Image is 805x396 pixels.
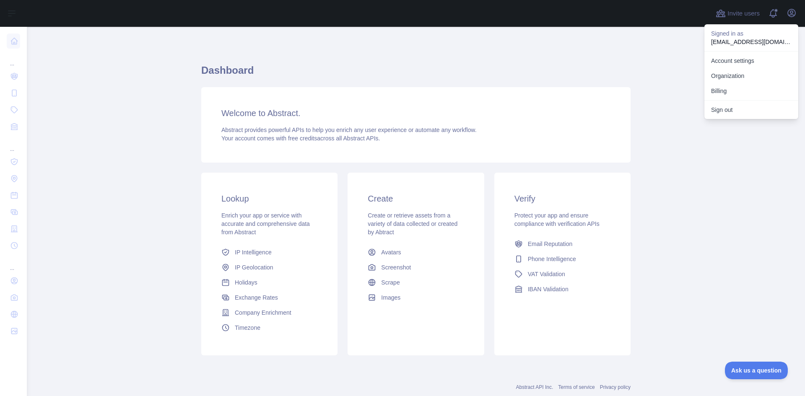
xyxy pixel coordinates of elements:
a: Abstract API Inc. [516,384,553,390]
a: Holidays [218,275,321,290]
span: Scrape [381,278,400,287]
h1: Dashboard [201,64,631,84]
span: Abstract provides powerful APIs to help you enrich any user experience or automate any workflow. [221,127,477,133]
span: Images [381,293,400,302]
h3: Lookup [221,193,317,204]
span: IP Geolocation [235,263,273,272]
a: Terms of service [558,384,595,390]
a: Exchange Rates [218,290,321,305]
span: Protect your app and ensure compliance with verification APIs [514,212,600,227]
a: Scrape [364,275,467,290]
span: Create or retrieve assets from a variety of data collected or created by Abtract [368,212,457,236]
a: Privacy policy [600,384,631,390]
h3: Welcome to Abstract. [221,107,610,119]
div: ... [7,136,20,153]
span: IBAN Validation [528,285,569,293]
span: Timezone [235,324,260,332]
a: VAT Validation [511,267,614,282]
span: Exchange Rates [235,293,278,302]
p: [EMAIL_ADDRESS][DOMAIN_NAME] [711,38,792,46]
div: ... [7,50,20,67]
span: Avatars [381,248,401,256]
span: Invite users [727,9,760,18]
div: ... [7,255,20,272]
p: Signed in as [711,29,792,38]
a: Account settings [704,53,798,68]
span: Screenshot [381,263,411,272]
button: Sign out [704,102,798,117]
a: Images [364,290,467,305]
h3: Verify [514,193,610,204]
a: Phone Intelligence [511,251,614,267]
span: free credits [288,135,317,142]
a: IP Intelligence [218,245,321,260]
a: Avatars [364,245,467,260]
span: VAT Validation [528,270,565,278]
a: Timezone [218,320,321,335]
button: Billing [704,83,798,98]
h3: Create [368,193,464,204]
button: Invite users [714,7,761,20]
a: IBAN Validation [511,282,614,297]
a: Screenshot [364,260,467,275]
iframe: Toggle Customer Support [725,362,788,379]
span: Holidays [235,278,257,287]
span: Company Enrichment [235,308,291,317]
span: IP Intelligence [235,248,272,256]
span: Phone Intelligence [528,255,576,263]
a: Email Reputation [511,236,614,251]
span: Enrich your app or service with accurate and comprehensive data from Abstract [221,212,310,236]
a: Organization [704,68,798,83]
span: Email Reputation [528,240,573,248]
span: Your account comes with across all Abstract APIs. [221,135,380,142]
a: Company Enrichment [218,305,321,320]
a: IP Geolocation [218,260,321,275]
